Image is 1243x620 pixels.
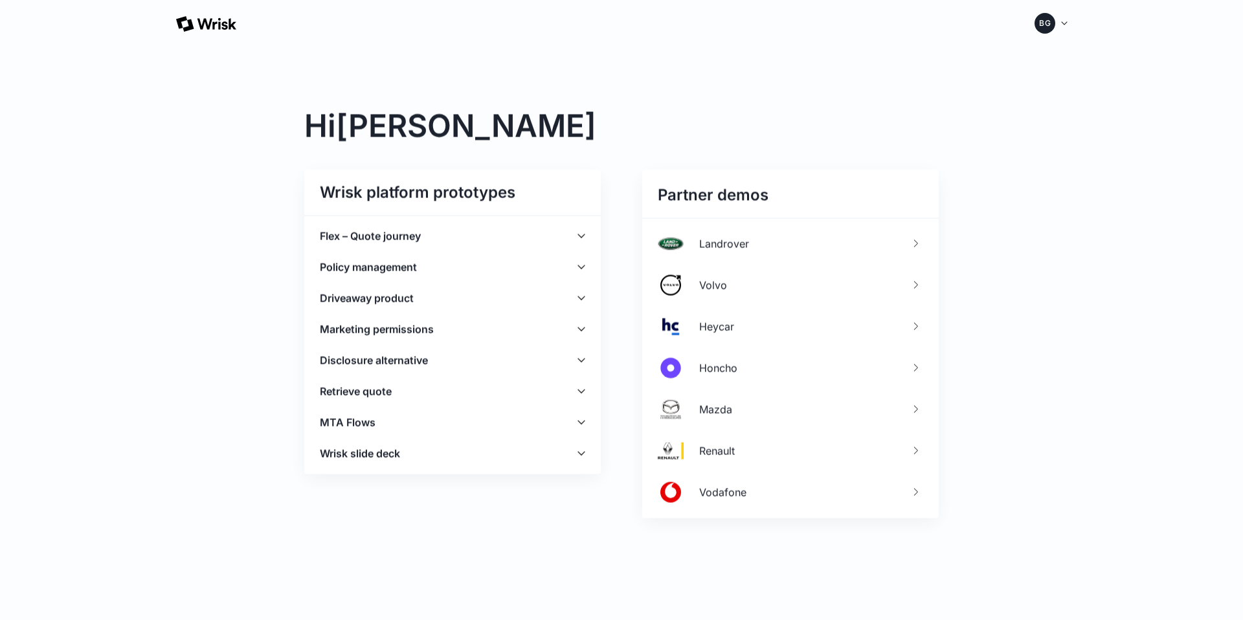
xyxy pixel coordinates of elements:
[336,107,596,145] span: [PERSON_NAME]
[699,236,749,252] div: Landrover
[699,402,732,417] div: Mazda
[320,291,414,306] div: Driveaway product
[320,415,375,430] div: MTA Flows
[699,485,746,500] div: Vodafone
[1029,8,1077,39] a: BG
[320,182,515,202] div: Wrisk platform prototypes
[647,265,934,306] a: Volvo
[647,348,934,389] a: Honcho
[320,446,400,461] div: Wrisk slide deck
[320,353,428,368] div: Disclosure alternative
[320,228,421,244] div: Flex – Quote journey
[647,223,934,265] a: Landrover
[699,319,734,335] div: Heycar
[1039,19,1051,27] div: BG
[647,306,934,348] a: Heycar
[699,360,737,376] div: Honcho
[699,443,735,459] div: Renault
[658,184,768,205] div: Partner demos
[320,322,434,337] div: Marketing permissions
[320,384,392,399] div: Retrieve quote
[320,260,417,275] div: Policy management
[304,109,939,144] h1: Hi
[699,278,727,293] div: Volvo
[647,430,934,472] a: Renault
[647,389,934,430] a: Mazda
[647,472,934,513] a: Vodafone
